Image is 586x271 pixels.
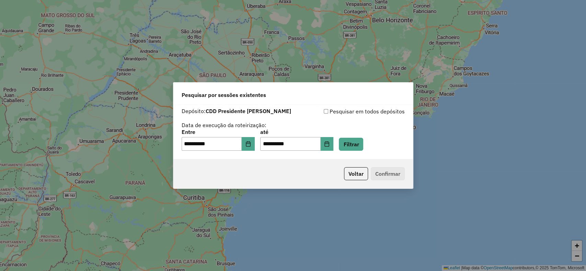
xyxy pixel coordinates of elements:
button: Filtrar [339,138,363,151]
label: Depósito: [182,107,291,115]
label: Data de execução da roteirização: [182,121,266,129]
label: até [260,128,333,136]
button: Voltar [344,167,368,180]
strong: CDD Presidente [PERSON_NAME] [206,108,291,114]
button: Choose Date [242,137,255,151]
div: Pesquisar em todos depósitos [293,107,405,115]
button: Choose Date [321,137,334,151]
label: Entre [182,128,255,136]
span: Pesquisar por sessões existentes [182,91,266,99]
